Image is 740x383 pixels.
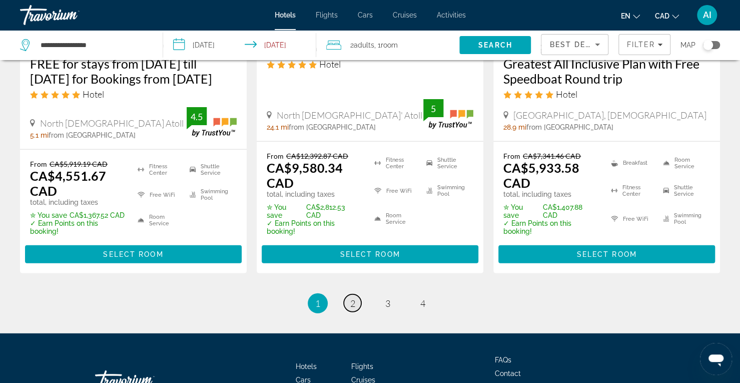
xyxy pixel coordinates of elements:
[40,38,148,53] input: Search hotel destination
[626,41,655,49] span: Filter
[658,152,710,175] li: Room Service
[267,152,284,160] span: From
[30,198,125,206] p: total, including taxes
[503,219,598,235] p: ✓ Earn Points on this booking!
[133,160,185,180] li: Fitness Center
[503,203,540,219] span: ✮ You save
[503,190,598,198] p: total, including taxes
[503,123,526,131] span: 28.9 mi
[694,5,720,26] button: User Menu
[498,247,715,258] a: Select Room
[187,107,237,137] img: TrustYou guest rating badge
[576,250,636,258] span: Select Room
[49,131,136,139] span: from [GEOGRAPHIC_DATA]
[30,219,125,235] p: ✓ Earn Points on this booking!
[703,10,711,20] span: AI
[267,59,473,70] div: 5 star Hotel
[549,39,600,51] mat-select: Sort by
[393,11,417,19] a: Cruises
[40,118,184,129] span: North [DEMOGRAPHIC_DATA] Atoll
[25,245,242,263] button: Select Room
[606,152,658,175] li: Breakfast
[700,343,732,375] iframe: Button to launch messaging window
[358,11,373,19] a: Cars
[606,180,658,203] li: Fitness Center
[459,36,531,54] button: Search
[503,160,579,190] ins: CA$5,933.58 CAD
[369,207,421,230] li: Room Service
[374,38,398,52] span: , 1
[267,203,362,219] p: CA$2,812.53 CAD
[350,38,374,52] span: 2
[262,245,478,263] button: Select Room
[503,41,710,86] a: [GEOGRAPHIC_DATA] Maldives Greatest All Inclusive Plan with Free Speedboat Round trip
[83,89,104,100] span: Hotel
[495,356,511,364] a: FAQs
[478,41,512,49] span: Search
[25,247,242,258] a: Select Room
[30,211,125,219] p: CA$1,367.52 CAD
[369,180,421,203] li: Free WiFi
[316,30,459,60] button: Travelers: 2 adults, 0 children
[163,30,316,60] button: Select check in and out date
[621,12,630,20] span: en
[503,152,520,160] span: From
[315,298,320,309] span: 1
[437,11,466,19] a: Activities
[30,89,237,100] div: 5 star Hotel
[50,160,108,168] del: CA$5,919.19 CAD
[133,210,185,230] li: Room Service
[655,12,669,20] span: CAD
[523,152,581,160] del: CA$7,341.46 CAD
[103,250,163,258] span: Select Room
[262,247,478,258] a: Select Room
[655,9,679,23] button: Change currency
[695,41,720,50] button: Toggle map
[267,123,289,131] span: 24.1 mi
[275,11,296,19] a: Hotels
[20,2,120,28] a: Travorium
[30,41,237,86] a: Bandos Maldives One Way Transfer FREE for stays from [DATE] till [DATE] for Bookings from [DATE]
[549,41,601,49] span: Best Deals
[526,123,613,131] span: from [GEOGRAPHIC_DATA]
[267,203,304,219] span: ✮ You save
[423,99,473,129] img: TrustYou guest rating badge
[369,152,421,175] li: Fitness Center
[618,34,670,55] button: Filters
[30,211,67,219] span: ✮ You save
[354,41,374,49] span: Adults
[296,362,317,370] a: Hotels
[606,207,658,230] li: Free WiFi
[385,298,390,309] span: 3
[503,203,598,219] p: CA$1,407.88 CAD
[495,369,521,377] a: Contact
[621,9,640,23] button: Change language
[658,207,710,230] li: Swimming Pool
[556,89,577,100] span: Hotel
[289,123,376,131] span: from [GEOGRAPHIC_DATA]
[351,362,373,370] a: Flights
[185,160,237,180] li: Shuttle Service
[30,131,49,139] span: 5.1 mi
[316,11,338,19] a: Flights
[421,180,473,203] li: Swimming Pool
[658,180,710,203] li: Shuttle Service
[30,160,47,168] span: From
[421,152,473,175] li: Shuttle Service
[319,59,341,70] span: Hotel
[498,245,715,263] button: Select Room
[420,298,425,309] span: 4
[267,190,362,198] p: total, including taxes
[286,152,348,160] del: CA$12,392.87 CAD
[503,89,710,100] div: 5 star Hotel
[187,111,207,123] div: 4.5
